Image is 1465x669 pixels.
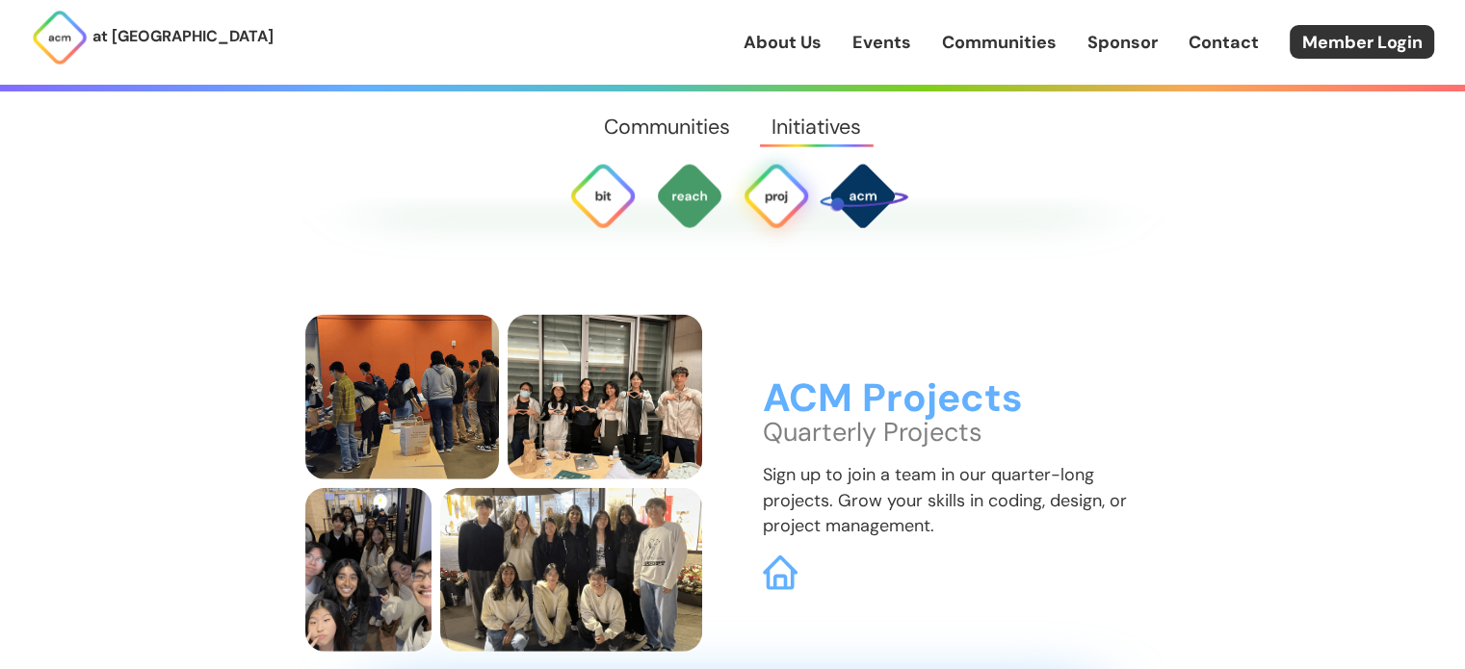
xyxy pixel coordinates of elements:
img: a project team makes diamond signs with their hands at project showcase, celebrating the completi... [508,315,702,479]
img: a project team [440,488,702,653]
a: Initiatives [751,91,882,161]
a: Communities [942,30,1057,55]
a: Member Login [1290,25,1434,59]
img: ACM Logo [31,9,89,66]
a: Sponsor [1087,30,1158,55]
img: members check out projects at project showcase [305,315,500,479]
img: ACM Projects Website [763,555,798,590]
img: SPACE [817,149,908,241]
img: ACM Projects [742,161,811,230]
p: at [GEOGRAPHIC_DATA] [92,24,274,49]
img: ACM Outreach [655,161,724,230]
a: Events [852,30,911,55]
a: About Us [744,30,822,55]
p: Quarterly Projects [763,420,1161,445]
img: Bit Byte [568,161,638,230]
p: Sign up to join a team in our quarter-long projects. Grow your skills in coding, design, or proje... [763,462,1161,537]
img: a team hangs out at a social to take a break from their project [305,488,432,653]
a: Contact [1189,30,1259,55]
a: Communities [583,91,750,161]
h3: ACM Projects [763,377,1161,421]
a: at [GEOGRAPHIC_DATA] [31,9,274,66]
